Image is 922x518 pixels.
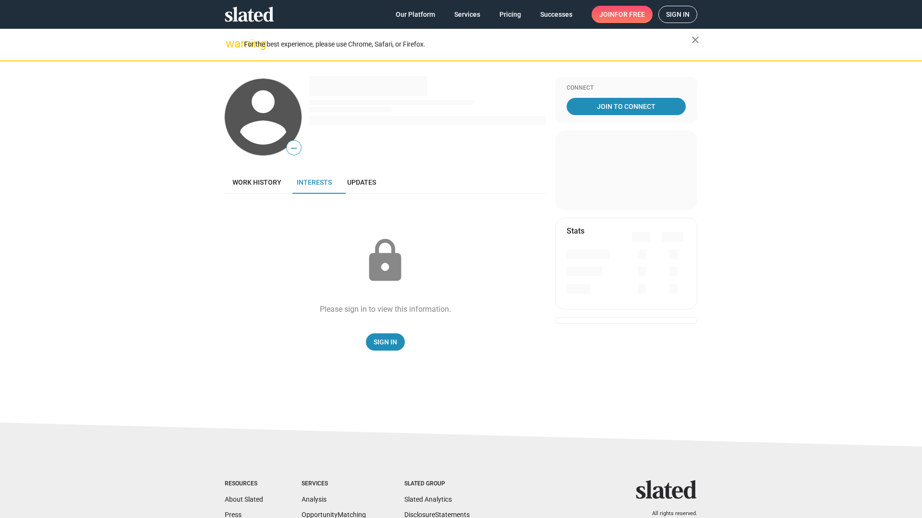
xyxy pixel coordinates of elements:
[340,171,384,194] a: Updates
[615,6,645,23] span: for free
[361,237,409,285] mat-icon: lock
[302,480,366,488] div: Services
[232,178,281,186] span: Work history
[666,6,690,23] span: Sign in
[374,333,397,351] span: Sign In
[567,84,686,92] div: Connect
[366,333,405,351] a: Sign In
[454,6,480,23] span: Services
[447,6,488,23] a: Services
[297,178,332,186] span: Interests
[404,480,470,488] div: Slated Group
[302,495,327,503] a: Analysis
[226,38,237,49] mat-icon: warning
[287,142,301,154] span: —
[567,226,584,236] mat-card-title: Stats
[396,6,435,23] span: Our Platform
[569,98,684,115] span: Join To Connect
[320,304,451,314] div: Please sign in to view this information.
[347,178,376,186] span: Updates
[599,6,645,23] span: Join
[567,98,686,115] a: Join To Connect
[244,38,691,51] div: For the best experience, please use Chrome, Safari, or Firefox.
[225,171,289,194] a: Work history
[492,6,529,23] a: Pricing
[499,6,521,23] span: Pricing
[658,6,697,23] a: Sign in
[388,6,443,23] a: Our Platform
[540,6,572,23] span: Successes
[404,495,452,503] a: Slated Analytics
[225,480,263,488] div: Resources
[690,34,701,46] mat-icon: close
[225,495,263,503] a: About Slated
[592,6,653,23] a: Joinfor free
[289,171,340,194] a: Interests
[533,6,580,23] a: Successes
